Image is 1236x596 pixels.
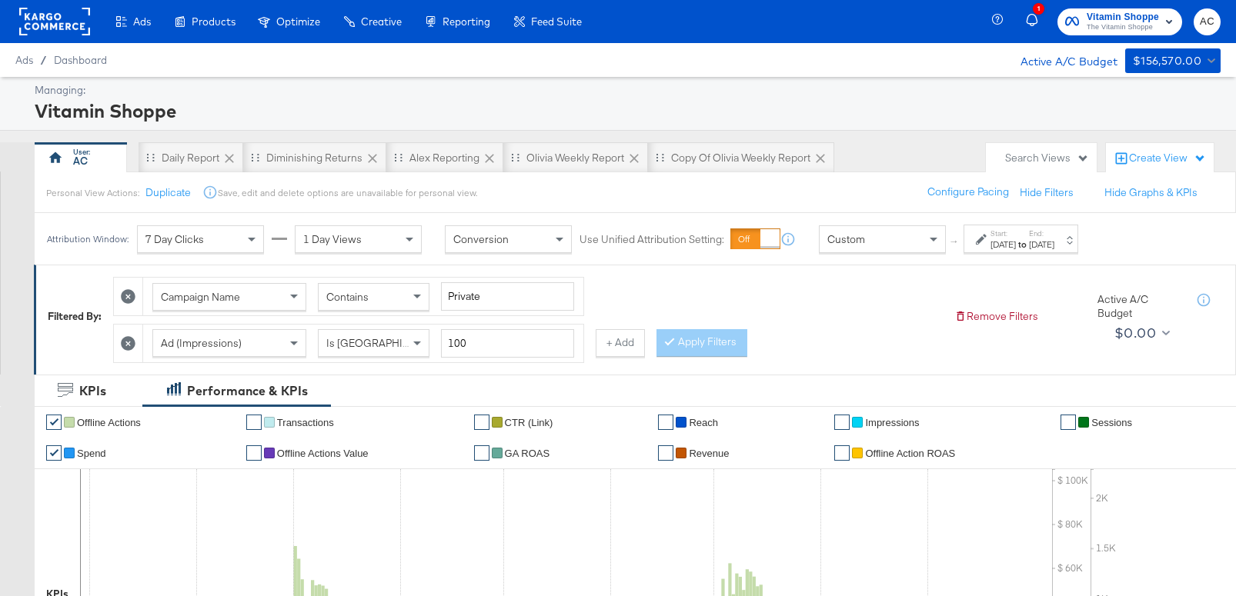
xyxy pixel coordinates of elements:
span: Contains [326,290,369,304]
button: AC [1194,8,1221,35]
span: Vitamin Shoppe [1087,9,1159,25]
span: Ads [15,54,33,66]
button: Hide Filters [1020,185,1074,200]
a: ✔ [1061,415,1076,430]
span: Conversion [453,232,509,246]
a: ✔ [834,415,850,430]
span: AC [1200,13,1214,31]
div: Daily Report [162,151,219,165]
span: 7 Day Clicks [145,232,204,246]
input: Enter a search term [441,282,574,311]
span: CTR (Link) [505,417,553,428]
div: 1 [1033,3,1044,15]
div: Active A/C Budget [1097,292,1182,321]
span: Custom [827,232,865,246]
button: $0.00 [1108,321,1174,345]
div: Personal View Actions: [46,187,139,199]
div: Drag to reorder tab [511,153,519,161]
a: ✔ [246,445,262,461]
span: Ads [133,15,151,28]
span: Campaign Name [161,290,240,304]
span: Products [192,15,236,28]
span: Reporting [443,15,490,28]
span: Ad (Impressions) [161,336,242,350]
span: 1 Day Views [303,232,362,246]
div: Drag to reorder tab [656,153,664,161]
input: Enter a number [441,329,574,358]
div: [DATE] [990,238,1016,251]
div: $0.00 [1114,321,1156,345]
span: Revenue [689,448,729,459]
a: ✔ [246,415,262,430]
div: Alex Reporting [409,151,479,165]
button: Remove Filters [954,309,1038,324]
span: Transactions [277,417,334,428]
span: ↑ [947,239,962,245]
div: Managing: [35,83,1217,98]
label: Use Unified Attribution Setting: [580,232,724,247]
div: $156,570.00 [1133,52,1201,71]
span: The Vitamin Shoppe [1087,22,1159,34]
span: Impressions [865,417,919,428]
a: ✔ [834,445,850,461]
div: Filtered By: [48,309,102,324]
a: ✔ [474,415,489,430]
div: Performance & KPIs [187,382,308,400]
div: Vitamin Shoppe [35,98,1217,124]
span: GA ROAS [505,448,550,459]
label: Start: [990,228,1016,238]
div: Drag to reorder tab [251,153,259,161]
div: Olivia Weekly Report [526,151,624,165]
div: [DATE] [1029,238,1054,251]
div: Copy of Olivia Weekly Report [671,151,810,165]
span: Creative [361,15,402,28]
div: Create View [1129,151,1206,166]
button: Configure Pacing [917,178,1020,206]
button: Duplicate [145,185,191,200]
button: Vitamin ShoppeThe Vitamin Shoppe [1057,8,1182,35]
div: Drag to reorder tab [146,153,155,161]
span: Feed Suite [531,15,582,28]
div: Attribution Window: [46,234,129,245]
a: ✔ [46,415,62,430]
div: Active A/C Budget [1004,48,1117,72]
span: Sessions [1091,417,1132,428]
span: Optimize [276,15,320,28]
div: KPIs [79,382,106,400]
div: Diminishing Returns [266,151,362,165]
span: Spend [77,448,106,459]
button: $156,570.00 [1125,48,1221,73]
button: Hide Graphs & KPIs [1104,185,1198,200]
div: Save, edit and delete options are unavailable for personal view. [218,187,477,199]
span: Is [GEOGRAPHIC_DATA] [326,336,444,350]
div: Search Views [1005,151,1089,165]
a: Dashboard [54,54,107,66]
button: + Add [596,329,645,357]
span: / [33,54,54,66]
span: Reach [689,417,718,428]
label: End: [1029,228,1054,238]
span: Offline Actions [77,417,141,428]
a: ✔ [46,445,62,461]
div: AC [73,154,88,168]
a: ✔ [474,445,489,461]
div: Drag to reorder tab [394,153,403,161]
a: ✔ [658,415,673,430]
button: 1 [1024,7,1050,37]
strong: to [1016,238,1029,250]
a: ✔ [658,445,673,461]
span: Offline Action ROAS [865,448,955,459]
span: Offline Actions Value [277,448,369,459]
